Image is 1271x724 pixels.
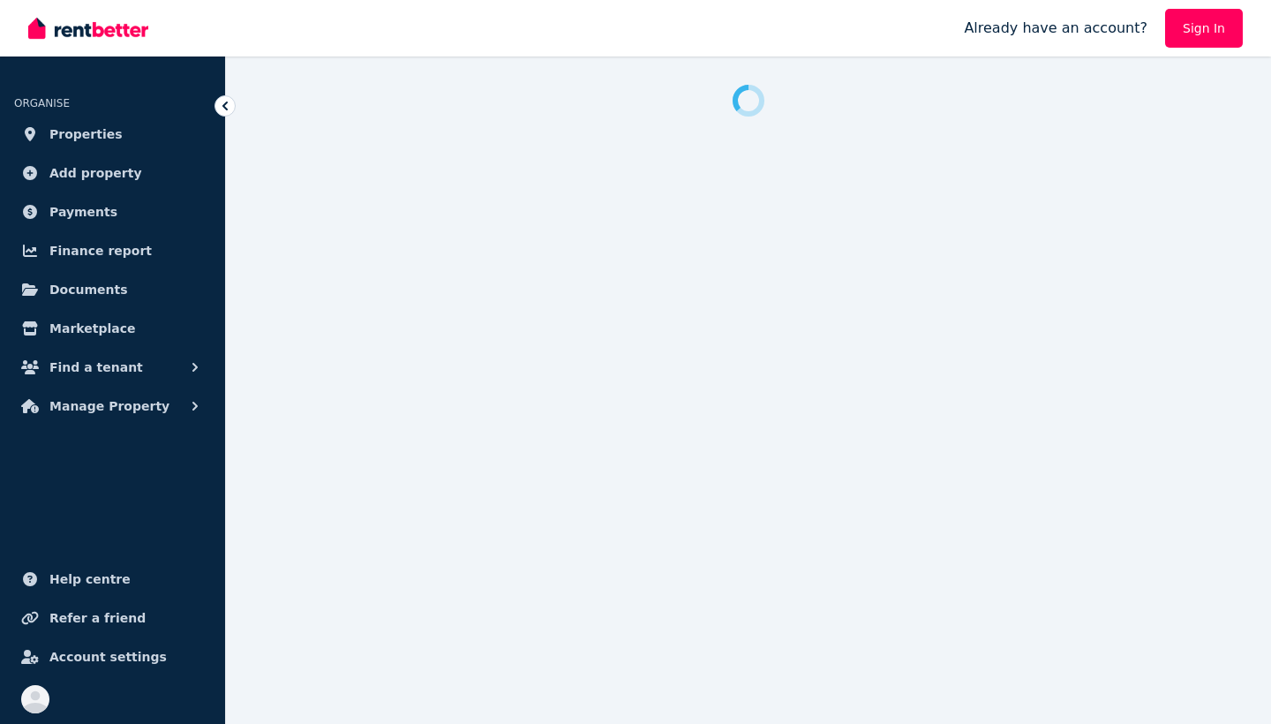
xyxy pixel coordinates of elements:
[1165,9,1243,48] a: Sign In
[14,272,211,307] a: Documents
[14,350,211,385] button: Find a tenant
[14,639,211,675] a: Account settings
[14,117,211,152] a: Properties
[49,124,123,145] span: Properties
[14,233,211,268] a: Finance report
[49,318,135,339] span: Marketplace
[14,311,211,346] a: Marketplace
[14,155,211,191] a: Add property
[49,240,152,261] span: Finance report
[14,562,211,597] a: Help centre
[49,357,143,378] span: Find a tenant
[49,646,167,667] span: Account settings
[49,201,117,222] span: Payments
[14,388,211,424] button: Manage Property
[28,15,148,41] img: RentBetter
[49,396,169,417] span: Manage Property
[14,194,211,230] a: Payments
[14,600,211,636] a: Refer a friend
[49,569,131,590] span: Help centre
[49,162,142,184] span: Add property
[49,279,128,300] span: Documents
[964,18,1147,39] span: Already have an account?
[14,97,70,109] span: ORGANISE
[49,607,146,629] span: Refer a friend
